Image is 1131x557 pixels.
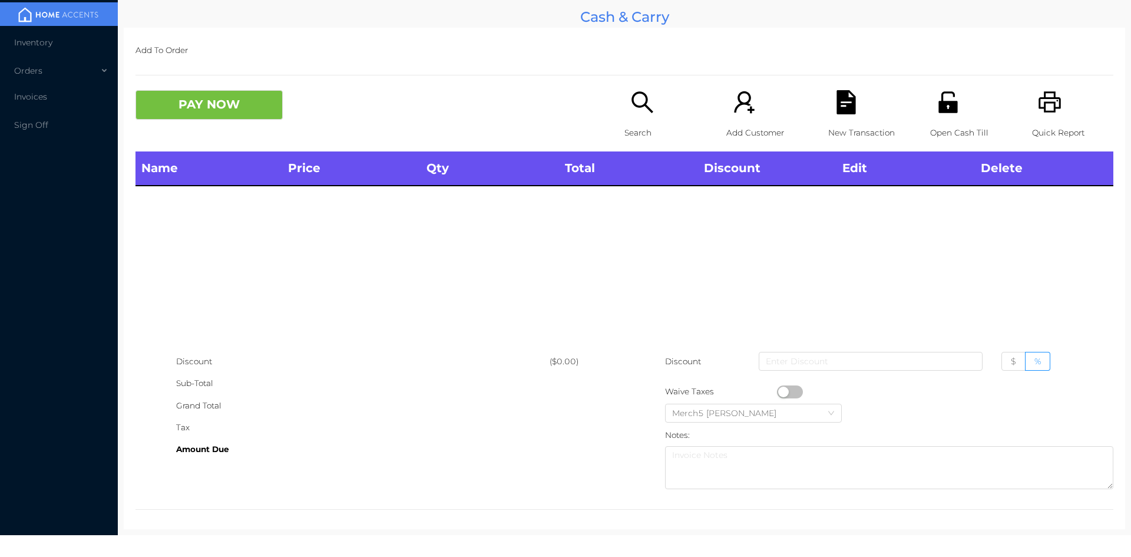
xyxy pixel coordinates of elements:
[559,151,697,186] th: Total
[1032,122,1113,144] p: Quick Report
[936,90,960,114] i: icon: unlock
[14,37,52,48] span: Inventory
[1011,356,1016,367] span: $
[665,430,690,440] label: Notes:
[1038,90,1062,114] i: icon: printer
[732,90,756,114] i: icon: user-add
[698,151,836,186] th: Discount
[176,373,550,394] div: Sub-Total
[176,351,550,373] div: Discount
[124,6,1125,28] div: Cash & Carry
[14,6,102,24] img: mainBanner
[665,381,777,403] div: Waive Taxes
[834,90,858,114] i: icon: file-text
[665,351,702,373] p: Discount
[550,351,624,373] div: ($0.00)
[975,151,1113,186] th: Delete
[282,151,421,186] th: Price
[624,122,706,144] p: Search
[176,395,550,417] div: Grand Total
[176,439,550,460] div: Amount Due
[14,91,47,102] span: Invoices
[828,122,910,144] p: New Transaction
[176,417,550,439] div: Tax
[14,120,48,130] span: Sign Off
[836,151,975,186] th: Edit
[135,90,283,120] button: PAY NOW
[759,352,983,371] input: Enter Discount
[421,151,559,186] th: Qty
[930,122,1011,144] p: Open Cash Till
[135,39,1113,61] p: Add To Order
[828,410,835,418] i: icon: down
[1034,356,1041,367] span: %
[630,90,654,114] i: icon: search
[135,151,282,186] th: Name
[672,404,788,422] div: Merch5 Lawrence
[726,122,808,144] p: Add Customer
